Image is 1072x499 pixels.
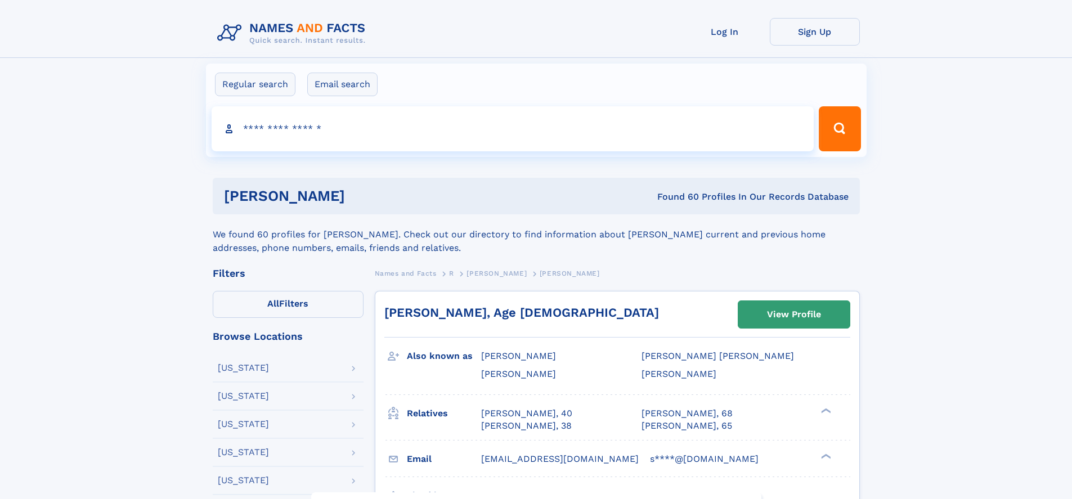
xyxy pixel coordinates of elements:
span: [PERSON_NAME] [481,350,556,361]
a: [PERSON_NAME], 38 [481,420,572,432]
div: [US_STATE] [218,476,269,485]
a: [PERSON_NAME], 68 [642,407,733,420]
label: Filters [213,291,364,318]
a: Log In [680,18,770,46]
a: [PERSON_NAME], 65 [642,420,732,432]
div: [US_STATE] [218,392,269,401]
a: [PERSON_NAME], 40 [481,407,572,420]
span: [PERSON_NAME] [PERSON_NAME] [642,350,794,361]
div: Found 60 Profiles In Our Records Database [501,191,849,203]
h3: Email [407,449,481,469]
div: [US_STATE] [218,363,269,372]
a: [PERSON_NAME] [467,266,527,280]
span: [PERSON_NAME] [540,269,600,277]
div: [US_STATE] [218,420,269,429]
h1: [PERSON_NAME] [224,189,501,203]
a: Sign Up [770,18,860,46]
span: [PERSON_NAME] [642,368,716,379]
a: View Profile [738,301,850,328]
div: Browse Locations [213,331,364,341]
input: search input [212,106,814,151]
div: Filters [213,268,364,278]
span: All [267,298,279,309]
a: [PERSON_NAME], Age [DEMOGRAPHIC_DATA] [384,305,659,320]
a: Names and Facts [375,266,437,280]
img: Logo Names and Facts [213,18,375,48]
div: ❯ [818,407,832,414]
label: Email search [307,73,378,96]
div: ❯ [818,452,832,460]
div: [US_STATE] [218,448,269,457]
label: Regular search [215,73,295,96]
button: Search Button [819,106,860,151]
div: We found 60 profiles for [PERSON_NAME]. Check out our directory to find information about [PERSON... [213,214,860,255]
div: View Profile [767,302,821,327]
span: [EMAIL_ADDRESS][DOMAIN_NAME] [481,453,639,464]
h3: Also known as [407,347,481,366]
span: [PERSON_NAME] [467,269,527,277]
span: [PERSON_NAME] [481,368,556,379]
a: R [449,266,454,280]
h3: Relatives [407,404,481,423]
span: R [449,269,454,277]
